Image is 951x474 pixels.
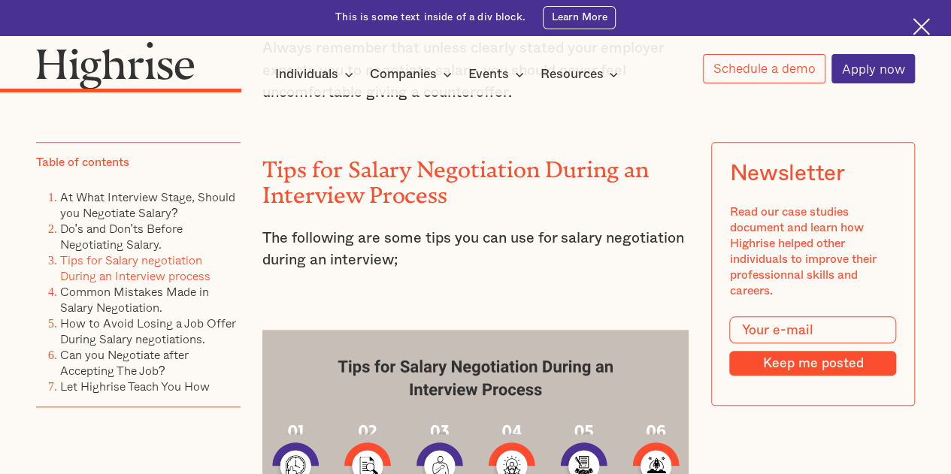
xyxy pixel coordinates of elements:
[60,315,236,349] a: How to Avoid Losing a Job Offer During Salary negotiations.
[468,65,509,83] div: Events
[335,11,525,25] div: This is some text inside of a div block.
[540,65,622,83] div: Resources
[729,204,896,299] div: Read our case studies document and learn how Highrise helped other individuals to improve their p...
[60,189,235,222] a: At What Interview Stage, Should you Negotiate Salary?
[60,220,183,254] a: Do's and Don'ts Before Negotiating Salary.
[275,65,338,83] div: Individuals
[729,351,896,376] input: Keep me posted
[540,65,603,83] div: Resources
[729,317,896,344] input: Your e-mail
[275,65,358,83] div: Individuals
[60,346,189,380] a: Can you Negotiate after Accepting The Job?
[60,252,210,285] a: Tips for Salary negotiation During an Interview process
[370,65,456,83] div: Companies
[36,41,195,89] img: Highrise logo
[831,54,915,83] a: Apply now
[262,228,689,272] p: The following are some tips you can use for salary negotiation during an interview;
[468,65,529,83] div: Events
[36,155,129,171] div: Table of contents
[729,317,896,376] form: Modal Form
[60,283,209,317] a: Common Mistakes Made in Salary Negotiation.
[543,6,616,29] a: Learn More
[729,161,844,186] div: Newsletter
[262,152,689,202] h2: Tips for Salary Negotiation During an Interview Process
[60,378,210,396] a: Let Highrise Teach You How
[913,18,930,35] img: Cross icon
[703,54,825,83] a: Schedule a demo
[370,65,437,83] div: Companies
